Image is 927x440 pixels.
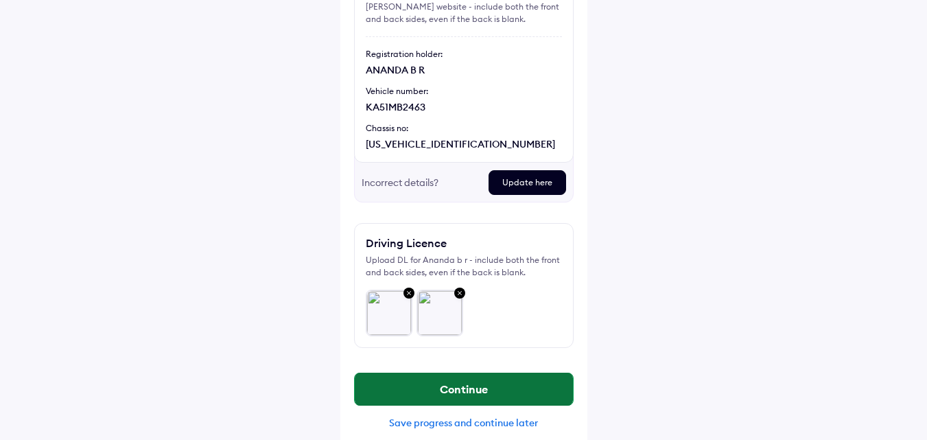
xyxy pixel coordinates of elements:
div: ANANDA B R [366,63,562,77]
img: close-grey-bg.svg [451,285,468,303]
div: Registration holder: [366,48,562,60]
div: Upload DL for Ananda b r - include both the front and back sides, even if the back is blank. [366,254,562,279]
div: KA51MB2463 [366,100,562,114]
div: Save progress and continue later [354,417,574,429]
div: Update here [489,170,566,195]
div: Vehicle number: [366,85,562,97]
button: Continue [355,373,573,406]
img: close-grey-bg.svg [401,285,417,303]
div: Incorrect details? [362,170,478,195]
div: Driving Licence [366,235,447,251]
div: [US_VEHICLE_IDENTIFICATION_NUMBER] [366,137,562,151]
img: 9095645c-6f41-44ea-8523-4cedbabcf75b [366,290,412,336]
img: 7414c77b-6fc6-4463-a5bd-b743115c193d [417,290,462,336]
div: Chassis no: [366,122,562,135]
